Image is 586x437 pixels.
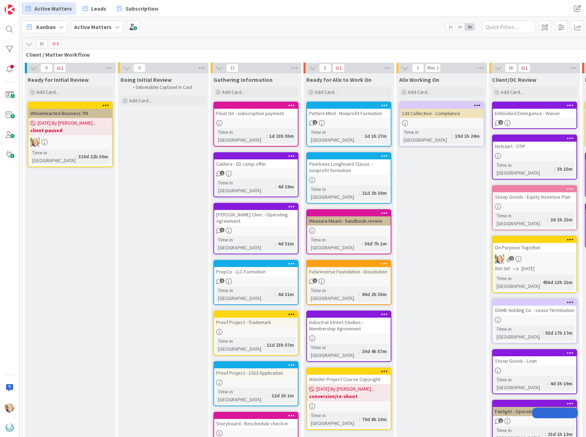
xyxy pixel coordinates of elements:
div: Industrial Street Studios - Membership Agreement [307,318,391,333]
div: Time in [GEOGRAPHIC_DATA] [216,286,275,302]
div: Time in [GEOGRAPHIC_DATA] [309,128,362,144]
div: Hotstart - STIP [493,135,576,151]
div: Time in [GEOGRAPHIC_DATA] [216,236,275,251]
img: avatar [5,422,15,432]
a: Wander Project Course Copyright[DATE] By [PERSON_NAME]...conversion/re-shootTime in [GEOGRAPHIC_D... [306,368,391,430]
div: Fairlight - Operating Agreement [493,401,576,416]
a: Wholehearted Business TM[DATE] By [PERSON_NAME]...client pausedADTime in [GEOGRAPHIC_DATA]:310d 2... [28,102,113,167]
div: 36d 7h 1m [363,240,389,248]
div: Time in [GEOGRAPHIC_DATA] [309,344,359,359]
div: Time in [GEOGRAPHIC_DATA] [309,185,359,201]
span: : [359,347,360,355]
span: : [359,290,360,298]
div: Pattern Mind - Nonprofit Formation [307,102,391,118]
div: Industrial Street Studios - Membership Agreement [307,311,391,333]
span: 1 [313,278,317,283]
div: [PERSON_NAME] Clinic - Operating Agreement [214,210,298,226]
a: Futureverse Foundation - DissolutionTime in [GEOGRAPHIC_DATA]:89d 2h 35m [306,260,391,305]
div: 1d 1h 27m [363,132,389,140]
span: 5 [319,64,331,72]
div: 4d 31m [276,290,296,298]
div: 4d 19m [276,183,296,191]
span: : [362,240,363,248]
span: : [269,392,270,399]
span: 2x [455,23,465,30]
div: Stoop Goods - Equity Incentive Plan [493,186,576,202]
a: Proof Project - 1023 ApplicationTime in [GEOGRAPHIC_DATA]:12d 1h 1m [213,361,298,406]
span: : [547,216,548,223]
span: 1 [518,64,530,72]
span: Ready for Initial Review [28,76,89,83]
div: Wander Project Course Copyright [307,368,391,384]
a: Measure Meant - handbook reviewTime in [GEOGRAPHIC_DATA]:36d 7h 1m [306,209,391,254]
div: Pattern Mind - Nonprofit Formation [307,109,391,118]
span: Add Card... [129,97,152,104]
div: Float On - subscription payment [214,109,298,118]
div: Fairlight - Operating Agreement [493,407,576,416]
span: 3 [49,40,61,48]
span: Subscription [125,4,158,13]
div: 4d 31m [276,240,296,248]
div: Embodied Emergence - Waiver [493,102,576,118]
div: Stoop Goods - Loan [493,350,576,365]
div: 1d 23h 55m [267,132,296,140]
div: 310d 22h 30m [77,153,110,160]
span: Kanban [36,23,56,31]
div: Time in [GEOGRAPHIC_DATA] [30,149,76,164]
div: 21d 2h 30m [360,189,389,197]
div: Pinetrees Longboard Classic - nonprofit formation [307,153,391,175]
div: Proof Project - 1023 Application [214,362,298,378]
input: Quick Filter... [482,21,535,33]
b: conversion/re-shoot [309,393,389,400]
div: Time in [GEOGRAPHIC_DATA] [495,161,554,177]
div: 30d 4h 57m [360,347,389,355]
span: Doing Initial Review [121,76,172,83]
span: 61 [36,40,48,48]
a: [PERSON_NAME] Clinic - Operating AgreementTime in [GEOGRAPHIC_DATA]:4d 31m [213,203,298,254]
a: OAME Holding Co. - Lease TerminationTime in [GEOGRAPHIC_DATA]:55d 17h 17m [492,299,577,344]
span: 12 [226,64,238,72]
span: : [554,165,555,173]
div: AD [28,137,112,147]
div: Time in [GEOGRAPHIC_DATA] [495,325,542,341]
i: Not Set [495,265,510,272]
span: 1 [220,228,224,232]
div: Time in [GEOGRAPHIC_DATA] [216,337,264,353]
div: Time in [GEOGRAPHIC_DATA] [495,274,540,290]
span: : [452,132,453,140]
div: Time in [GEOGRAPHIC_DATA] [495,376,547,391]
span: : [359,189,360,197]
div: On Purpose Together [493,237,576,252]
div: 143 Collective - Compliance [400,109,484,118]
span: Alix Working On [399,76,439,83]
div: PropCo - LLC Formation [214,267,298,276]
div: Time in [GEOGRAPHIC_DATA] [495,212,547,227]
span: Client/OC Review [492,76,536,83]
div: 4d 3h 19m [548,380,574,387]
b: client paused [30,127,110,134]
div: Stoop Goods - Equity Incentive Plan [493,192,576,202]
div: PropCo - LLC Formation [214,261,298,276]
a: Subscription [113,2,162,15]
li: Deliverables Captured in Card [129,85,205,90]
div: Futureverse Foundation - Dissolution [307,261,391,276]
div: Max 2 [428,66,439,70]
div: 19d 1h 24m [453,132,481,140]
div: Caldera - ED comp offer [214,159,298,169]
div: Hotstart - STIP [493,142,576,151]
span: : [362,132,363,140]
img: AD [30,137,40,147]
div: Measure Meant - handbook review [307,216,391,226]
div: Float On - subscription payment [214,102,298,118]
span: : [359,415,360,423]
span: Add Card... [408,89,430,95]
div: Embodied Emergence - Waiver [493,109,576,118]
div: AD [493,254,576,263]
div: 456d 13h 21m [541,278,574,286]
div: [PERSON_NAME] Clinic - Operating Agreement [214,204,298,226]
a: Caldera - ED comp offerTime in [GEOGRAPHIC_DATA]:4d 19m [213,152,298,197]
a: On Purpose TogetherADNot Set[DATE]Time in [GEOGRAPHIC_DATA]:456d 13h 21m [492,236,577,293]
span: 1 [498,418,503,423]
span: : [542,329,543,337]
div: 2d 1h 21m [548,216,574,223]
